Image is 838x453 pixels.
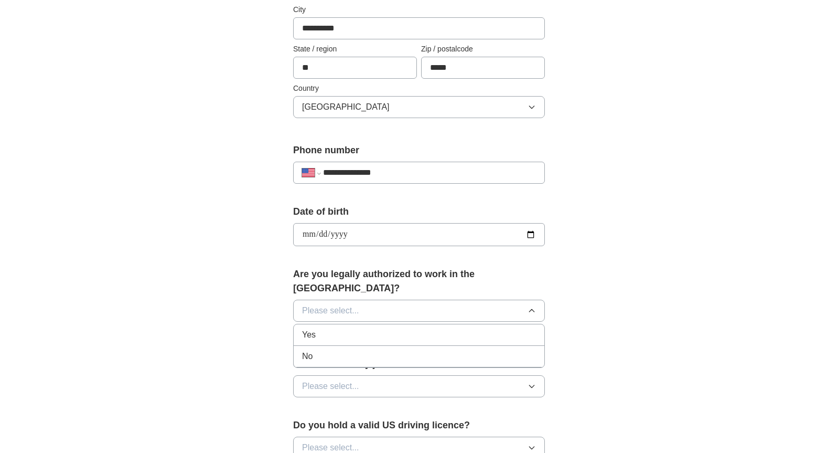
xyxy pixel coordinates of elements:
label: Zip / postalcode [421,44,545,55]
span: No [302,350,313,363]
label: State / region [293,44,417,55]
label: Phone number [293,143,545,157]
button: Please select... [293,375,545,397]
span: Please select... [302,380,359,393]
label: Date of birth [293,205,545,219]
button: Please select... [293,300,545,322]
label: City [293,4,545,15]
span: [GEOGRAPHIC_DATA] [302,101,390,113]
span: Please select... [302,304,359,317]
label: Are you legally authorized to work in the [GEOGRAPHIC_DATA]? [293,267,545,296]
label: Country [293,83,545,94]
span: Yes [302,329,316,341]
button: [GEOGRAPHIC_DATA] [293,96,545,118]
label: Do you hold a valid US driving licence? [293,418,545,433]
